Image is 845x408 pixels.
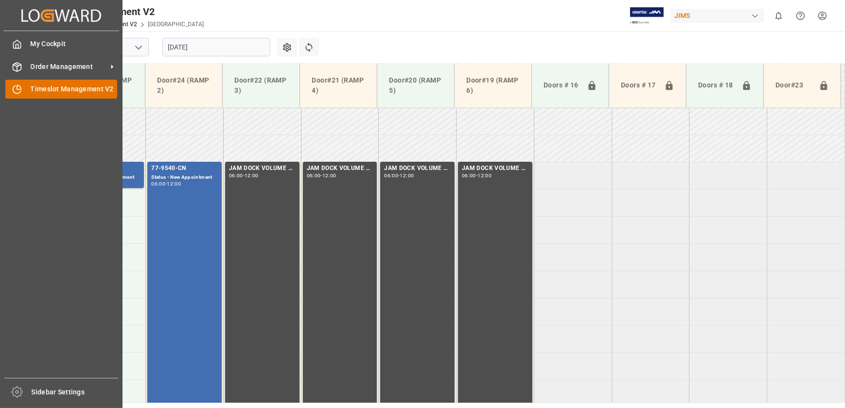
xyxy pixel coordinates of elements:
div: 06:00 [462,173,476,178]
button: show 0 new notifications [768,5,790,27]
div: Doors # 18 [694,76,738,95]
div: - [476,173,477,178]
div: 77-9540-CN [151,164,218,173]
div: - [165,182,167,186]
a: My Cockpit [5,34,117,53]
span: Timeslot Management V2 [31,84,118,94]
div: Door#24 (RAMP 2) [153,71,214,100]
div: 06:00 [384,173,398,178]
div: 12:00 [167,182,181,186]
div: Door#20 (RAMP 5) [385,71,446,100]
div: Door#23 [772,76,815,95]
div: - [398,173,400,178]
div: 12:00 [322,173,336,178]
div: 12:00 [245,173,259,178]
div: JAM DOCK VOLUME CONTROL [462,164,528,173]
div: Door#22 (RAMP 3) [230,71,292,100]
div: Door#21 (RAMP 4) [308,71,369,100]
button: Help Center [790,5,811,27]
button: open menu [131,40,145,55]
img: Exertis%20JAM%20-%20Email%20Logo.jpg_1722504956.jpg [630,7,664,24]
div: Doors # 16 [540,76,583,95]
div: 12:00 [400,173,414,178]
div: 06:00 [307,173,321,178]
div: JAM DOCK VOLUME CONTROL [384,164,451,173]
div: JAM DOCK VOLUME CONTROL [229,164,296,173]
div: Door#19 (RAMP 6) [462,71,524,100]
div: Timeslot Management V2 [42,4,204,19]
a: Timeslot Management V2 [5,80,117,99]
div: Status - New Appointment [151,173,218,182]
span: My Cockpit [31,39,118,49]
span: Sidebar Settings [32,387,119,397]
div: JIMS [670,9,764,23]
span: Order Management [31,62,107,72]
div: Doors # 17 [617,76,660,95]
div: 06:00 [229,173,243,178]
div: 06:00 [151,182,165,186]
div: 12:00 [477,173,492,178]
div: - [243,173,245,178]
div: - [320,173,322,178]
input: DD.MM.YYYY [162,38,270,56]
div: JAM DOCK VOLUME CONTROL [307,164,373,173]
button: JIMS [670,6,768,25]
